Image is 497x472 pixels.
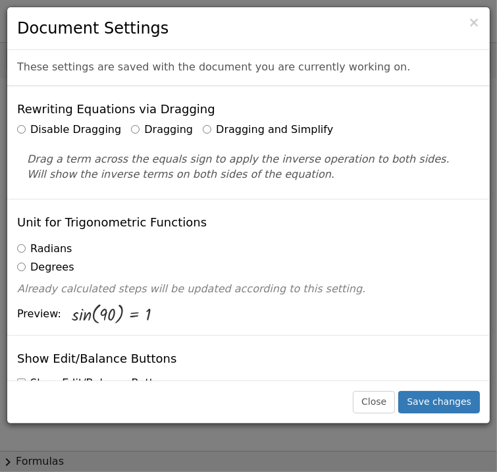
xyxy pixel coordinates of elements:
button: Close [468,16,480,30]
h3: Document Settings [17,17,480,39]
p: Drag a term across the equals sign to apply the inverse operation to both sides. Will show the in... [27,152,470,182]
input: Degrees [17,263,26,271]
button: Close [353,391,395,413]
span: × [468,14,480,30]
input: Show Edit/Balance Buttons [17,379,26,387]
p: Already calculated steps will be updated according to this setting. [17,282,480,297]
input: Dragging [131,125,140,134]
input: Disable Dragging [17,125,26,134]
h4: Unit for Trigonometric Functions [17,216,207,229]
h4: Rewriting Equations via Dragging [17,103,215,116]
label: Disable Dragging [17,122,121,138]
label: Radians [17,242,72,257]
button: Save changes [398,391,480,413]
label: Dragging [131,122,193,138]
span: Preview: [17,307,61,322]
h4: Show Edit/Balance Buttons [17,352,176,365]
input: Radians [17,244,26,253]
label: Degrees [17,260,74,275]
label: Dragging and Simplify [203,122,333,138]
label: Show Edit/Balance Buttons [17,376,172,391]
input: Dragging and Simplify [203,125,211,134]
div: These settings are saved with the document you are currently working on. [7,50,490,86]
